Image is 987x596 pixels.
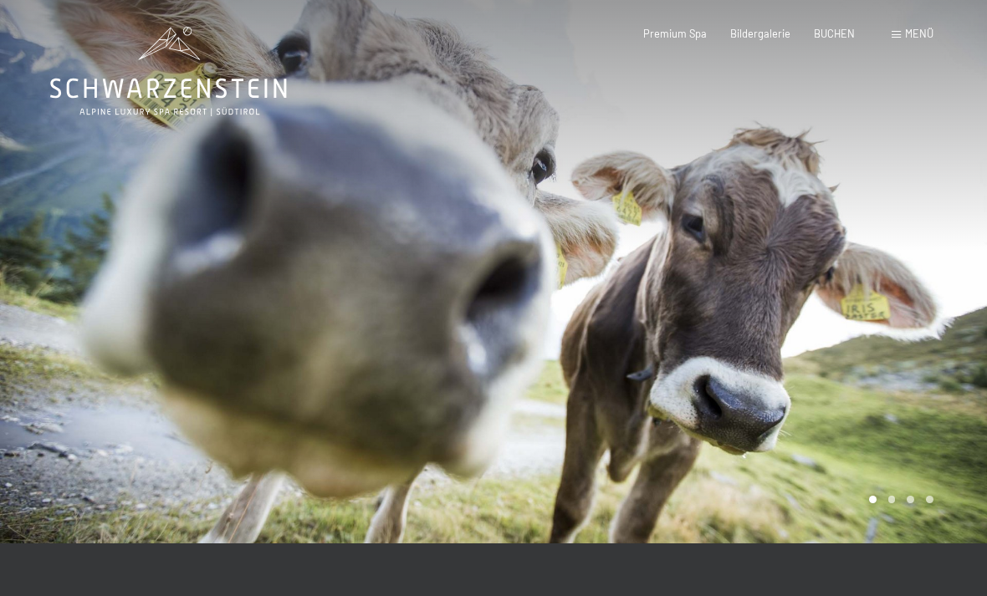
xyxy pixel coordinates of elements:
div: Carousel Page 2 [888,496,896,503]
div: Carousel Page 3 [907,496,914,503]
span: Menü [905,27,933,40]
a: Bildergalerie [730,27,790,40]
a: BUCHEN [814,27,855,40]
div: Carousel Page 1 (Current Slide) [869,496,877,503]
div: Carousel Pagination [863,496,933,503]
div: Carousel Page 4 [926,496,933,503]
a: Premium Spa [643,27,707,40]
